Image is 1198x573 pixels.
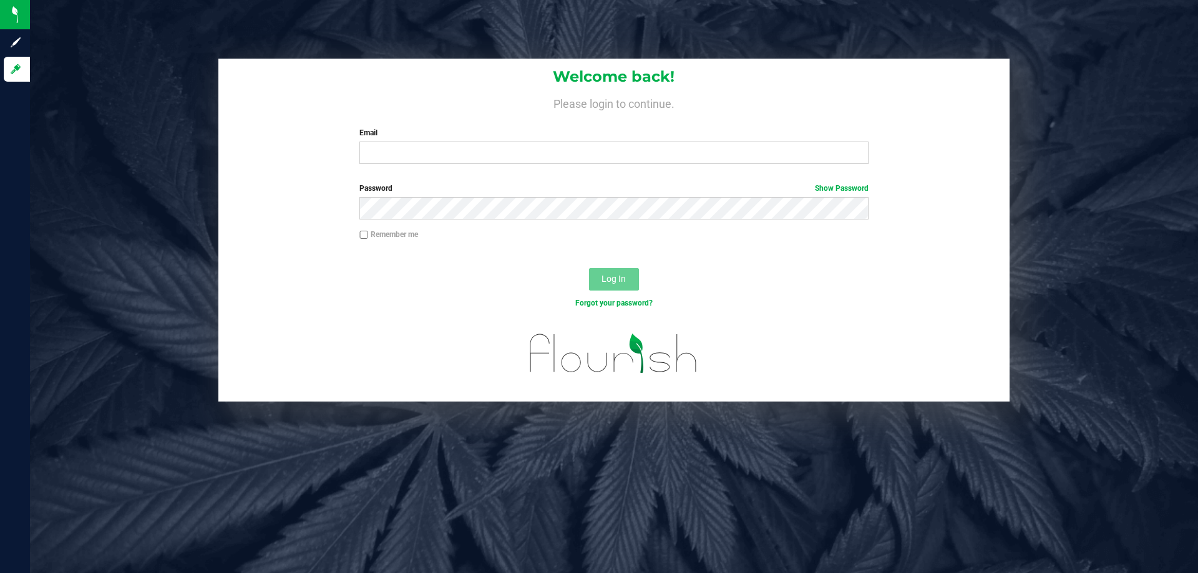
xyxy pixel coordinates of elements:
[601,274,626,284] span: Log In
[218,95,1010,110] h4: Please login to continue.
[9,36,22,49] inline-svg: Sign up
[359,127,868,138] label: Email
[359,231,368,239] input: Remember me
[359,229,418,240] label: Remember me
[9,63,22,75] inline-svg: Log in
[515,322,713,385] img: flourish_logo.svg
[815,184,869,193] a: Show Password
[589,268,639,291] button: Log In
[575,299,653,307] a: Forgot your password?
[218,69,1010,85] h1: Welcome back!
[359,184,392,193] span: Password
